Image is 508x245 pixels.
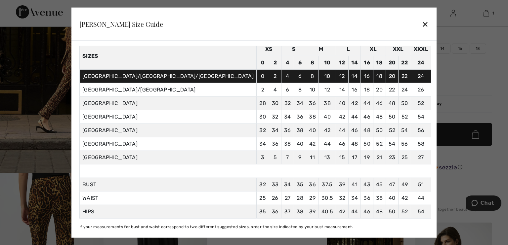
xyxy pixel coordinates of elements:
[272,181,279,188] span: 33
[373,110,386,123] td: 48
[361,137,373,151] td: 50
[418,195,425,201] span: 44
[351,208,358,215] span: 44
[411,56,431,69] td: 24
[269,137,281,151] td: 36
[281,56,294,69] td: 4
[363,181,370,188] span: 43
[79,123,256,137] td: [GEOGRAPHIC_DATA]
[348,96,361,110] td: 42
[386,83,399,96] td: 22
[281,151,294,164] td: 7
[348,69,361,83] td: 14
[399,110,411,123] td: 52
[336,42,361,56] td: L
[306,137,319,151] td: 42
[386,137,399,151] td: 54
[336,110,349,123] td: 42
[256,56,269,69] td: 0
[256,110,269,123] td: 30
[256,96,269,110] td: 28
[399,96,411,110] td: 50
[306,110,319,123] td: 38
[411,123,431,137] td: 56
[361,83,373,96] td: 18
[318,56,336,69] td: 10
[373,137,386,151] td: 52
[15,5,28,11] span: Chat
[386,151,399,164] td: 23
[281,96,294,110] td: 32
[411,42,431,56] td: XXXL
[294,137,306,151] td: 40
[297,208,304,215] span: 38
[269,56,281,69] td: 2
[79,83,256,96] td: [GEOGRAPHIC_DATA]/[GEOGRAPHIC_DATA]
[336,96,349,110] td: 40
[294,56,306,69] td: 6
[402,195,408,201] span: 42
[389,195,396,201] span: 40
[348,56,361,69] td: 14
[79,20,163,27] div: [PERSON_NAME] Size Guide
[306,42,336,56] td: M
[373,151,386,164] td: 21
[399,69,411,83] td: 22
[363,208,370,215] span: 46
[309,181,316,188] span: 36
[256,151,269,164] td: 3
[281,137,294,151] td: 38
[386,110,399,123] td: 50
[284,181,291,188] span: 34
[399,137,411,151] td: 56
[281,83,294,96] td: 6
[321,208,333,215] span: 40.5
[269,151,281,164] td: 5
[348,83,361,96] td: 16
[386,42,411,56] td: XXL
[272,208,279,215] span: 36
[386,56,399,69] td: 20
[256,137,269,151] td: 34
[285,195,291,201] span: 27
[79,110,256,123] td: [GEOGRAPHIC_DATA]
[294,151,306,164] td: 9
[306,96,319,110] td: 36
[361,123,373,137] td: 48
[294,96,306,110] td: 34
[361,151,373,164] td: 19
[322,181,332,188] span: 37.5
[269,110,281,123] td: 32
[272,195,278,201] span: 26
[411,137,431,151] td: 58
[306,83,319,96] td: 10
[336,151,349,164] td: 15
[306,69,319,83] td: 8
[269,83,281,96] td: 4
[281,110,294,123] td: 34
[411,69,431,83] td: 24
[339,208,346,215] span: 42
[336,56,349,69] td: 12
[318,137,336,151] td: 44
[309,208,316,215] span: 39
[269,96,281,110] td: 30
[256,42,281,56] td: XS
[321,195,333,201] span: 30.5
[422,17,429,31] div: ✕
[318,83,336,96] td: 12
[402,208,408,215] span: 52
[351,195,358,201] span: 34
[336,83,349,96] td: 14
[294,110,306,123] td: 36
[411,151,431,164] td: 27
[306,56,319,69] td: 8
[79,205,256,218] td: HIPS
[373,123,386,137] td: 50
[399,151,411,164] td: 25
[336,123,349,137] td: 44
[361,96,373,110] td: 44
[306,151,319,164] td: 11
[284,208,291,215] span: 37
[259,208,266,215] span: 35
